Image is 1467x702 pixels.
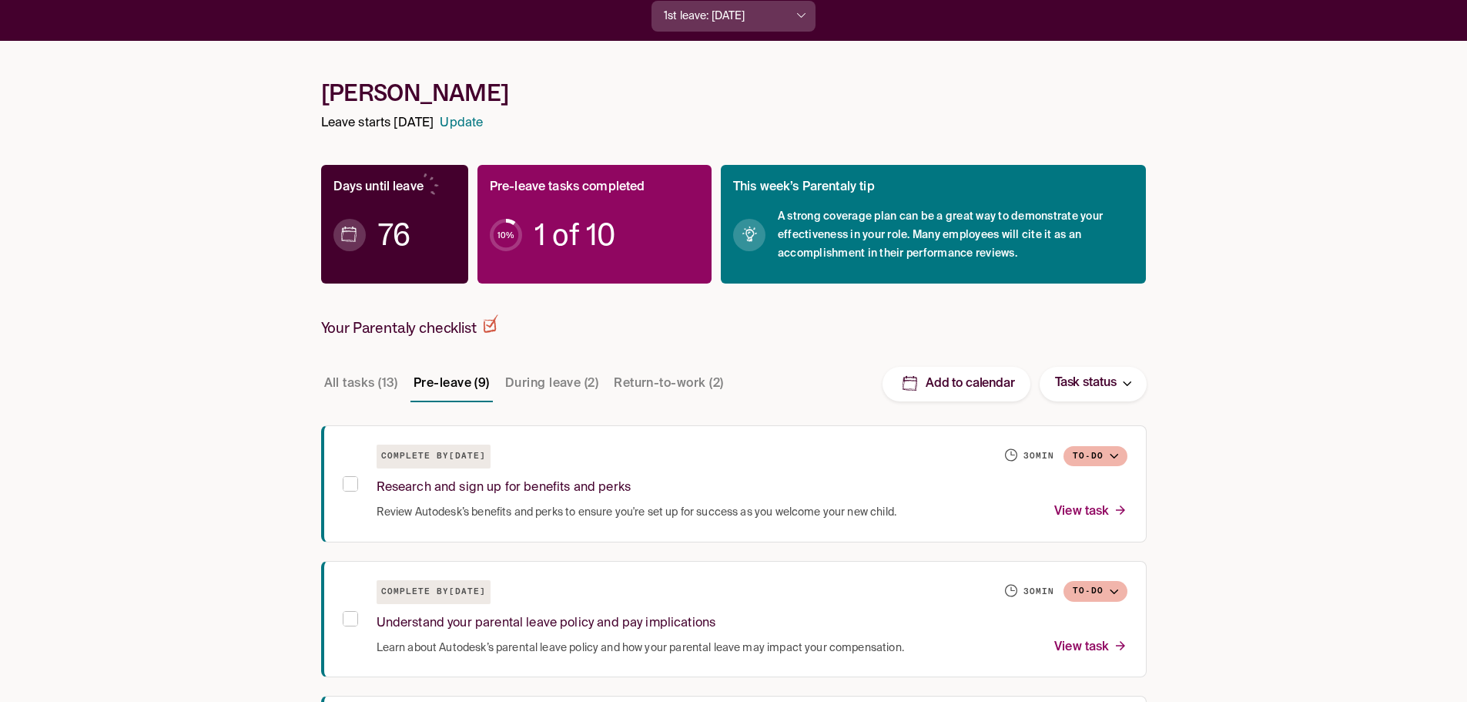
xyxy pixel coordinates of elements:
h1: [PERSON_NAME] [321,79,1147,107]
p: View task [1054,637,1127,658]
div: Task stage tabs [321,365,730,402]
button: Add to calendar [883,367,1030,401]
span: 1 of 10 [534,227,615,243]
span: Review Autodesk’s benefits and perks to ensure you're set up for success as you welcome your new ... [377,505,896,520]
span: A strong coverage plan can be a great way to demonstrate your effectiveness in your role. Many em... [778,207,1134,263]
button: During leave (2) [502,365,601,402]
p: Understand your parental leave policy and pay implications [377,613,716,634]
p: 1st leave: [DATE] [664,8,745,25]
button: To-do [1063,446,1127,467]
h2: Your Parentaly checklist [321,314,498,338]
h6: 30 min [1023,586,1054,598]
span: Learn about Autodesk’s parental leave policy and how your parental leave may impact your compensa... [377,640,904,656]
button: Pre-leave (9) [410,365,493,402]
p: Leave starts [DATE] [321,113,434,134]
p: Research and sign up for benefits and perks [377,478,631,499]
a: Update [440,113,483,134]
button: Return-to-work (2) [611,365,726,402]
p: Add to calendar [926,376,1015,392]
p: Task status [1055,373,1117,394]
button: All tasks (13) [321,365,401,402]
h6: Complete by [DATE] [377,445,491,469]
button: Task status [1040,367,1147,401]
button: 1st leave: [DATE] [651,1,816,32]
p: View task [1054,502,1127,522]
p: Pre-leave tasks completed [490,177,645,198]
h6: 30 min [1023,450,1054,462]
p: Days until leave [333,177,424,198]
h6: Complete by [DATE] [377,580,491,604]
p: This week’s Parentaly tip [733,177,875,198]
span: 76 [378,227,410,243]
button: To-do [1063,581,1127,602]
